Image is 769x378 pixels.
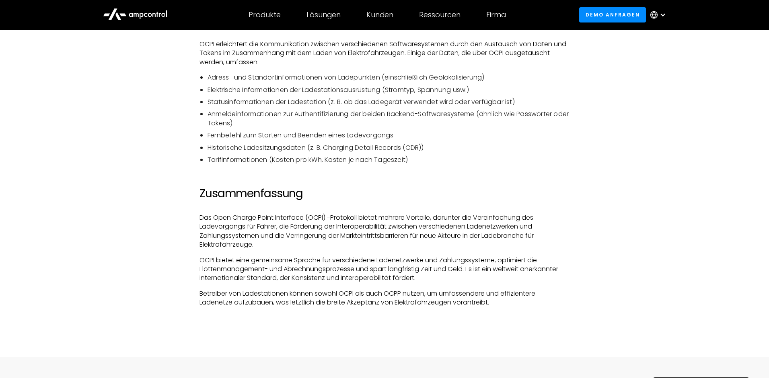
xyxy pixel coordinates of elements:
li: Tarifinformationen (Kosten pro kWh, Kosten je nach Tageszeit) [208,155,570,164]
div: Produkte [249,10,281,19]
div: Firma [486,10,506,19]
div: Kunden [366,10,393,19]
a: Demo anfragen [579,7,646,22]
p: OCPI erleichtert die Kommunikation zwischen verschiedenen Softwaresystemen durch den Austausch vo... [199,40,570,67]
div: Ressourcen [419,10,461,19]
h2: Zusammenfassung [199,187,570,200]
li: Fernbefehl zum Starten und Beenden eines Ladevorgangs [208,131,570,140]
div: Lösungen [306,10,341,19]
li: Adress- und Standortinformationen von Ladepunkten (einschließlich Geolokalisierung) [208,73,570,82]
p: Betreiber von Ladestationen können sowohl OCPI als auch OCPP nutzen, um umfassendere und effizien... [199,289,570,307]
p: Das Open Charge Point Interface (OCPI) -Protokoll bietet mehrere Vorteile, darunter die Vereinfac... [199,213,570,249]
li: Statusinformationen der Ladestation (z. B. ob das Ladegerät verwendet wird oder verfügbar ist) [208,98,570,106]
li: Anmeldeinformationen zur Authentifizierung der beiden Backend-Softwaresysteme (ähnlich wie Passwö... [208,110,570,128]
p: OCPI bietet eine gemeinsame Sprache für verschiedene Ladenetzwerke und Zahlungssysteme, optimiert... [199,256,570,283]
li: Elektrische Informationen der Ladestationsausrüstung (Stromtyp, Spannung usw.) [208,86,570,94]
li: Historische Ladesitzungsdaten (z. B. Charging Detail Records (CDR)) [208,143,570,152]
